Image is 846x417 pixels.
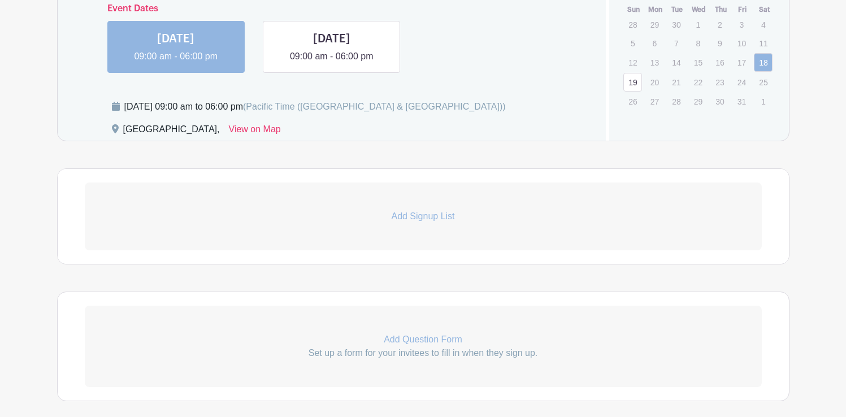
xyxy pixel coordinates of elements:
[732,34,751,52] p: 10
[85,306,762,387] a: Add Question Form Set up a form for your invitees to fill in when they sign up.
[623,4,645,15] th: Sun
[710,16,729,33] p: 2
[689,73,708,91] p: 22
[689,93,708,110] p: 29
[732,4,754,15] th: Fri
[85,346,762,360] p: Set up a form for your invitees to fill in when they sign up.
[98,3,566,14] h6: Event Dates
[123,123,220,141] div: [GEOGRAPHIC_DATA],
[689,16,708,33] p: 1
[645,16,664,33] p: 29
[754,73,773,91] p: 25
[229,123,281,141] a: View on Map
[688,4,710,15] th: Wed
[645,34,664,52] p: 6
[645,54,664,71] p: 13
[667,73,686,91] p: 21
[623,16,642,33] p: 28
[645,73,664,91] p: 20
[85,183,762,250] a: Add Signup List
[243,102,506,111] span: (Pacific Time ([GEOGRAPHIC_DATA] & [GEOGRAPHIC_DATA]))
[124,100,506,114] div: [DATE] 09:00 am to 06:00 pm
[623,34,642,52] p: 5
[666,4,688,15] th: Tue
[667,34,686,52] p: 7
[710,4,732,15] th: Thu
[623,54,642,71] p: 12
[689,54,708,71] p: 15
[710,93,729,110] p: 30
[85,333,762,346] p: Add Question Form
[710,34,729,52] p: 9
[623,93,642,110] p: 26
[645,93,664,110] p: 27
[667,54,686,71] p: 14
[645,4,667,15] th: Mon
[710,54,729,71] p: 16
[732,54,751,71] p: 17
[710,73,729,91] p: 23
[667,93,686,110] p: 28
[689,34,708,52] p: 8
[732,16,751,33] p: 3
[85,210,762,223] p: Add Signup List
[754,34,773,52] p: 11
[623,73,642,92] a: 19
[754,16,773,33] p: 4
[667,16,686,33] p: 30
[732,93,751,110] p: 31
[754,53,773,72] a: 18
[753,4,775,15] th: Sat
[732,73,751,91] p: 24
[754,93,773,110] p: 1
